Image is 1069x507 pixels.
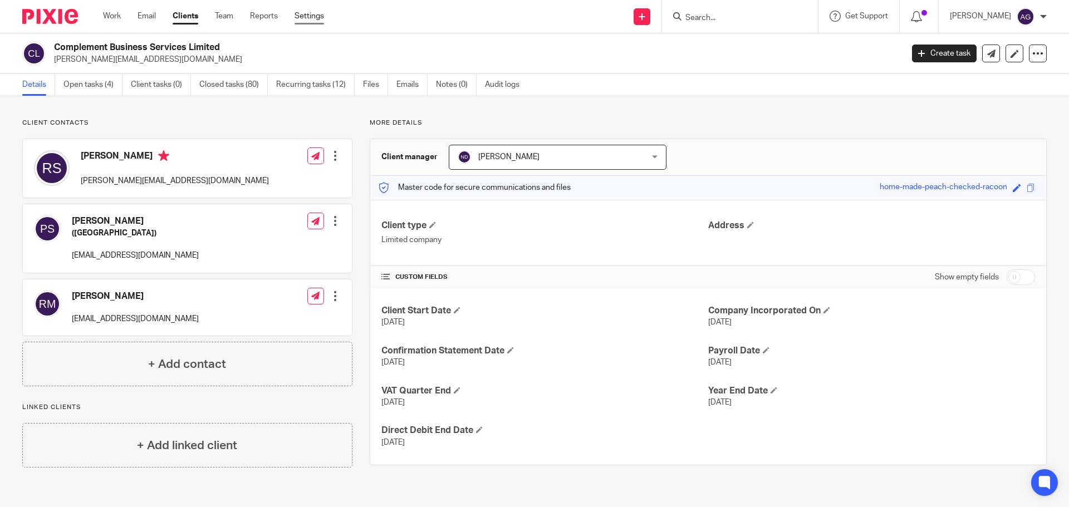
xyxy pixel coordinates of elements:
h2: Complement Business Services Limited [54,42,727,53]
p: Linked clients [22,403,352,412]
p: [EMAIL_ADDRESS][DOMAIN_NAME] [72,313,199,324]
a: Open tasks (4) [63,74,122,96]
span: [DATE] [708,318,732,326]
p: Master code for secure communications and files [379,182,571,193]
img: svg%3E [34,291,61,317]
p: [EMAIL_ADDRESS][DOMAIN_NAME] [72,250,199,261]
a: Work [103,11,121,22]
a: Recurring tasks (12) [276,74,355,96]
p: [PERSON_NAME] [950,11,1011,22]
span: [DATE] [381,398,405,406]
h5: ([GEOGRAPHIC_DATA]) [72,228,199,239]
div: home-made-peach-checked-racoon [880,181,1007,194]
a: Closed tasks (80) [199,74,268,96]
h4: Year End Date [708,385,1035,397]
h4: Confirmation Statement Date [381,345,708,357]
p: More details [370,119,1047,127]
a: Files [363,74,388,96]
span: [PERSON_NAME] [478,153,540,161]
h4: [PERSON_NAME] [72,291,199,302]
img: svg%3E [34,150,70,186]
img: svg%3E [34,215,61,242]
p: [PERSON_NAME][EMAIL_ADDRESS][DOMAIN_NAME] [81,175,269,186]
a: Create task [912,45,977,62]
p: Client contacts [22,119,352,127]
span: [DATE] [381,358,405,366]
h4: [PERSON_NAME] [81,150,269,164]
h4: Client type [381,220,708,232]
a: Notes (0) [436,74,477,96]
img: Pixie [22,9,78,24]
a: Email [138,11,156,22]
img: svg%3E [458,150,471,164]
a: Emails [396,74,428,96]
h4: + Add contact [148,356,226,373]
a: Details [22,74,55,96]
a: Audit logs [485,74,528,96]
img: svg%3E [1017,8,1034,26]
h4: + Add linked client [137,437,237,454]
span: [DATE] [708,358,732,366]
span: Get Support [845,12,888,20]
a: Clients [173,11,198,22]
a: Reports [250,11,278,22]
p: Limited company [381,234,708,245]
a: Team [215,11,233,22]
span: [DATE] [708,398,732,406]
a: Client tasks (0) [131,74,191,96]
h4: [PERSON_NAME] [72,215,199,227]
h4: VAT Quarter End [381,385,708,397]
h4: Address [708,220,1035,232]
h4: Direct Debit End Date [381,425,708,436]
h4: Client Start Date [381,305,708,317]
input: Search [684,13,784,23]
p: [PERSON_NAME][EMAIL_ADDRESS][DOMAIN_NAME] [54,54,895,65]
a: Settings [295,11,324,22]
h4: Company Incorporated On [708,305,1035,317]
img: svg%3E [22,42,46,65]
h4: CUSTOM FIELDS [381,273,708,282]
span: [DATE] [381,318,405,326]
h3: Client manager [381,151,438,163]
i: Primary [158,150,169,161]
span: [DATE] [381,439,405,446]
label: Show empty fields [935,272,999,283]
h4: Payroll Date [708,345,1035,357]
